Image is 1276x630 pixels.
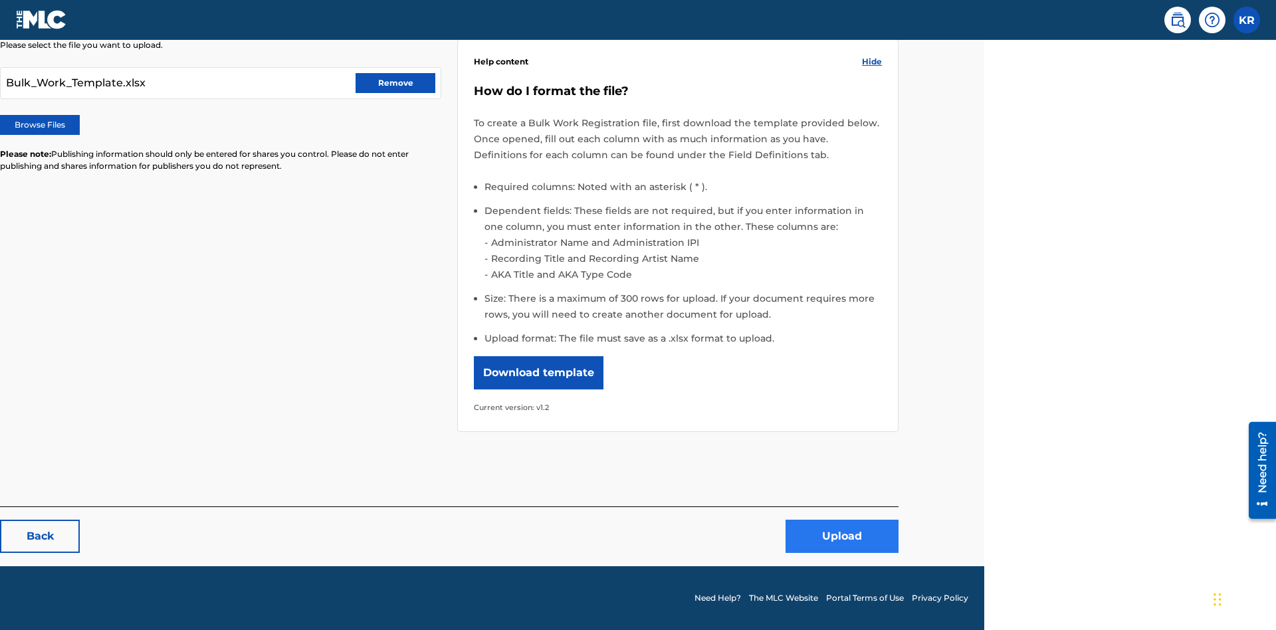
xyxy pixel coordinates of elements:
h5: How do I format the file? [474,84,882,99]
li: Upload format: The file must save as a .xlsx format to upload. [484,330,882,346]
img: search [1170,12,1186,28]
a: Portal Terms of Use [826,592,904,604]
a: Need Help? [694,592,741,604]
li: Required columns: Noted with an asterisk ( * ). [484,179,882,203]
button: Remove [356,73,435,93]
img: MLC Logo [16,10,67,29]
span: Help content [474,56,528,68]
div: User Menu [1233,7,1260,33]
span: Hide [862,56,882,68]
a: Public Search [1164,7,1191,33]
iframe: Chat Widget [1210,566,1276,630]
a: The MLC Website [749,592,818,604]
li: Administrator Name and Administration IPI [488,235,882,251]
div: Drag [1214,579,1222,619]
p: To create a Bulk Work Registration file, first download the template provided below. Once opened,... [474,115,882,163]
iframe: Resource Center [1239,417,1276,526]
li: Recording Title and Recording Artist Name [488,251,882,266]
div: Help [1199,7,1225,33]
span: Bulk_Work_Template.xlsx [6,75,146,91]
p: Current version: v1.2 [474,399,882,415]
li: Dependent fields: These fields are not required, but if you enter information in one column, you ... [484,203,882,290]
li: Size: There is a maximum of 300 rows for upload. If your document requires more rows, you will ne... [484,290,882,330]
button: Upload [786,520,899,553]
img: help [1204,12,1220,28]
a: Privacy Policy [912,592,968,604]
button: Download template [474,356,603,389]
li: AKA Title and AKA Type Code [488,266,882,282]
